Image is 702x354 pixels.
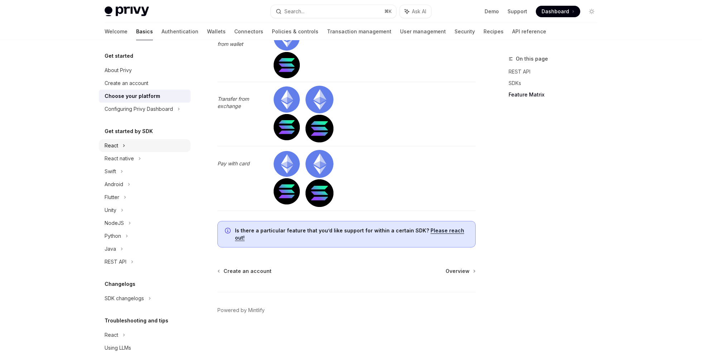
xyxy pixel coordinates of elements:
[542,8,569,15] span: Dashboard
[217,96,249,109] em: Transfer from exchange
[272,23,318,40] a: Policies & controls
[99,90,191,103] a: Choose your platform
[485,8,499,15] a: Demo
[105,206,116,214] div: Unity
[105,6,149,16] img: light logo
[105,180,123,189] div: Android
[105,154,134,163] div: React native
[105,294,144,303] div: SDK changelogs
[105,258,126,266] div: REST API
[105,23,128,40] a: Welcome
[217,307,265,314] a: Powered by Mintlify
[223,268,271,275] span: Create an account
[99,77,191,90] a: Create an account
[384,9,392,14] span: ⌘ K
[274,178,300,204] img: solana.png
[271,5,396,18] button: Search...⌘K
[455,23,475,40] a: Security
[306,150,333,178] img: ethereum.png
[306,179,333,207] img: solana.png
[225,228,232,235] svg: Info
[105,316,168,325] h5: Troubleshooting and tips
[234,23,263,40] a: Connectors
[105,167,116,176] div: Swift
[484,23,504,40] a: Recipes
[508,8,527,15] a: Support
[217,160,250,166] em: Pay with card
[306,115,333,142] img: solana.png
[218,268,271,275] a: Create an account
[105,141,118,150] div: React
[274,151,300,177] img: ethereum.png
[162,23,198,40] a: Authentication
[274,86,300,113] img: ethereum.png
[105,232,121,240] div: Python
[105,127,153,136] h5: Get started by SDK
[586,6,597,17] button: Toggle dark mode
[446,268,470,275] span: Overview
[105,66,132,75] div: About Privy
[509,66,603,77] a: REST API
[536,6,580,17] a: Dashboard
[105,245,116,253] div: Java
[412,8,426,15] span: Ask AI
[509,77,603,89] a: SDKs
[99,64,191,77] a: About Privy
[400,23,446,40] a: User management
[207,23,226,40] a: Wallets
[105,79,148,88] div: Create an account
[235,227,429,233] strong: Is there a particular feature that you’d like support for within a certain SDK?
[105,105,173,113] div: Configuring Privy Dashboard
[516,55,548,63] span: On this page
[105,92,160,100] div: Choose your platform
[446,268,475,275] a: Overview
[274,114,300,140] img: solana.png
[105,193,119,202] div: Flutter
[235,227,464,241] a: Please reach out!
[327,23,391,40] a: Transaction management
[400,5,431,18] button: Ask AI
[509,89,603,100] a: Feature Matrix
[284,7,304,16] div: Search...
[105,344,131,352] div: Using LLMs
[512,23,546,40] a: API reference
[136,23,153,40] a: Basics
[105,52,133,60] h5: Get started
[105,280,135,288] h5: Changelogs
[105,331,118,339] div: React
[306,86,333,113] img: ethereum.png
[274,52,300,78] img: solana.png
[105,219,124,227] div: NodeJS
